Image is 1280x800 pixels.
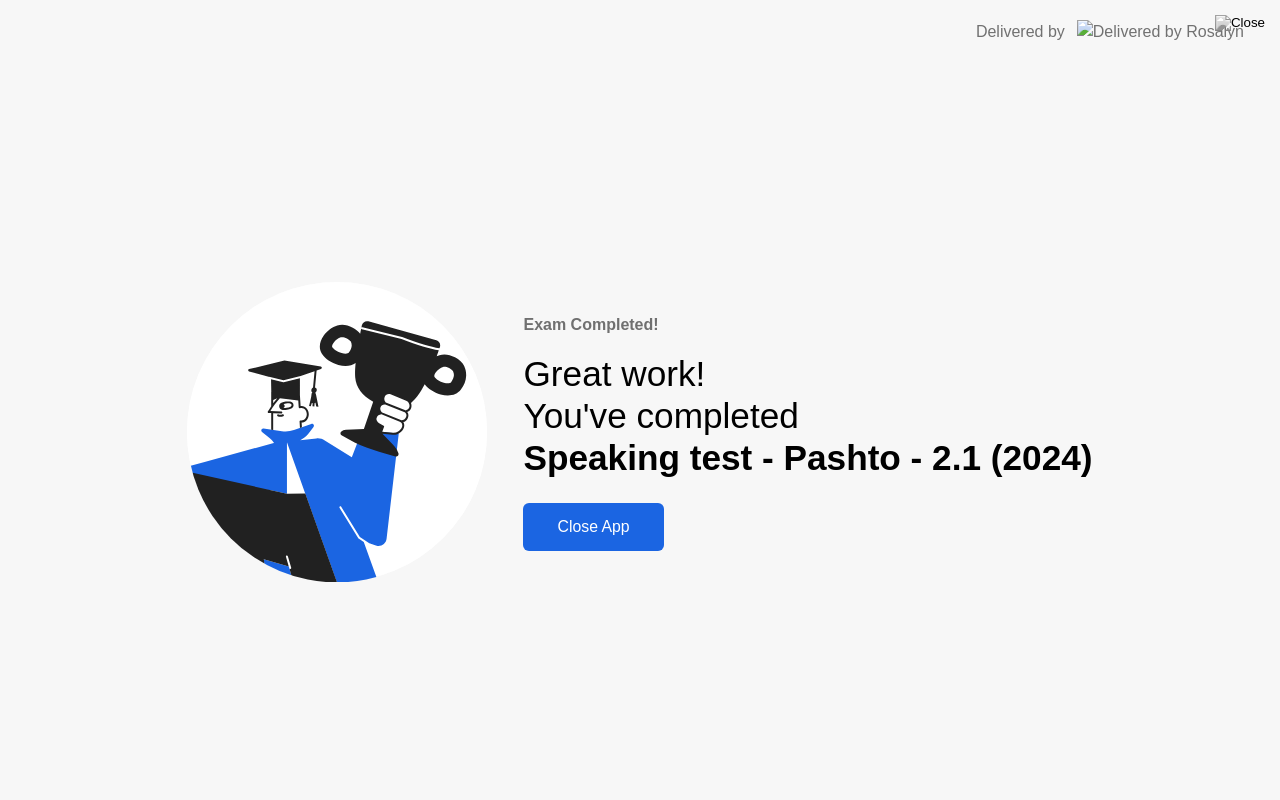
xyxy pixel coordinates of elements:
[523,503,663,551] button: Close App
[523,313,1092,337] div: Exam Completed!
[1215,15,1265,31] img: Close
[529,518,657,536] div: Close App
[1077,20,1244,43] img: Delivered by Rosalyn
[523,438,1092,477] b: Speaking test - Pashto - 2.1 (2024)
[523,353,1092,480] div: Great work! You've completed
[976,20,1065,44] div: Delivered by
